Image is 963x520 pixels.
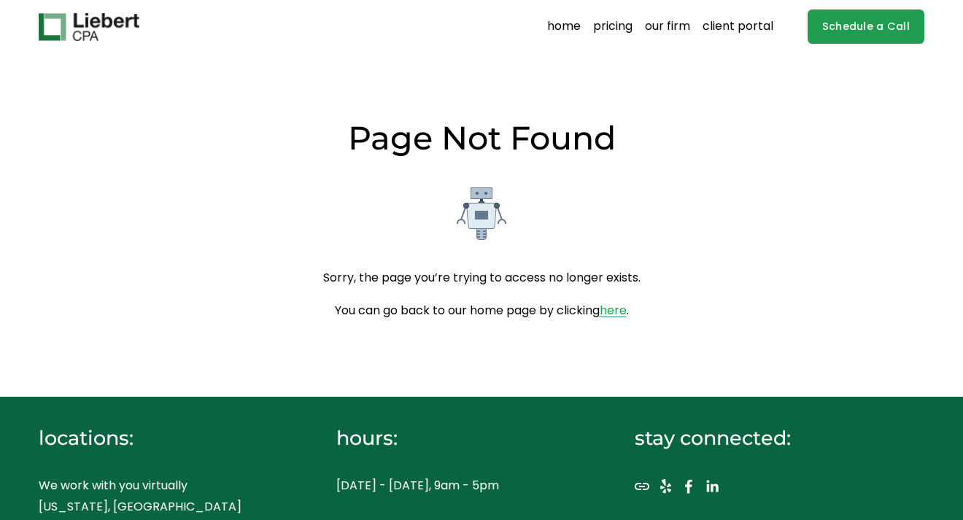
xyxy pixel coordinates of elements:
a: here [600,302,627,319]
p: Sorry, the page you’re trying to access no longer exists. [39,268,924,289]
a: Yelp [658,479,673,494]
a: client portal [703,15,773,39]
a: Schedule a Call [808,9,925,44]
a: home [547,15,581,39]
a: our firm [645,15,690,39]
a: URL [635,479,649,494]
p: You can go back to our home page by clicking . [39,300,924,322]
a: pricing [593,15,633,39]
h4: locations: [39,425,291,452]
h2: Page Not Found [39,117,924,160]
a: LinkedIn [705,479,719,494]
img: Liebert CPA [39,13,139,41]
h4: hours: [336,425,589,452]
p: [DATE] - [DATE], 9am - 5pm [336,476,589,497]
a: Facebook [681,479,696,494]
h4: stay connected: [635,425,887,452]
